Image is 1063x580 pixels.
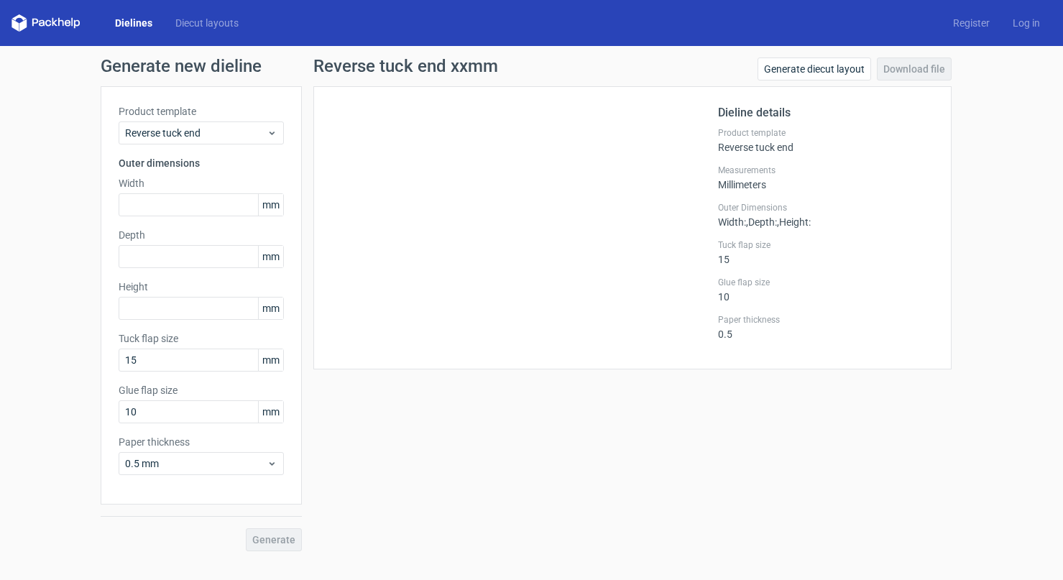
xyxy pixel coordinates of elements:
[718,216,746,228] span: Width :
[718,165,934,190] div: Millimeters
[258,401,283,423] span: mm
[718,165,934,176] label: Measurements
[942,16,1001,30] a: Register
[718,277,934,303] div: 10
[101,57,963,75] h1: Generate new dieline
[718,127,934,139] label: Product template
[119,435,284,449] label: Paper thickness
[258,349,283,371] span: mm
[1001,16,1052,30] a: Log in
[119,280,284,294] label: Height
[718,202,934,213] label: Outer Dimensions
[119,228,284,242] label: Depth
[119,383,284,397] label: Glue flap size
[718,127,934,153] div: Reverse tuck end
[718,314,934,340] div: 0.5
[125,456,267,471] span: 0.5 mm
[125,126,267,140] span: Reverse tuck end
[718,239,934,251] label: Tuck flap size
[718,277,934,288] label: Glue flap size
[718,314,934,326] label: Paper thickness
[119,156,284,170] h3: Outer dimensions
[718,239,934,265] div: 15
[258,298,283,319] span: mm
[746,216,777,228] span: , Depth :
[258,246,283,267] span: mm
[103,16,164,30] a: Dielines
[119,104,284,119] label: Product template
[718,104,934,121] h2: Dieline details
[258,194,283,216] span: mm
[119,331,284,346] label: Tuck flap size
[758,57,871,80] a: Generate diecut layout
[164,16,250,30] a: Diecut layouts
[777,216,811,228] span: , Height :
[313,57,498,75] h1: Reverse tuck end xxmm
[119,176,284,190] label: Width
